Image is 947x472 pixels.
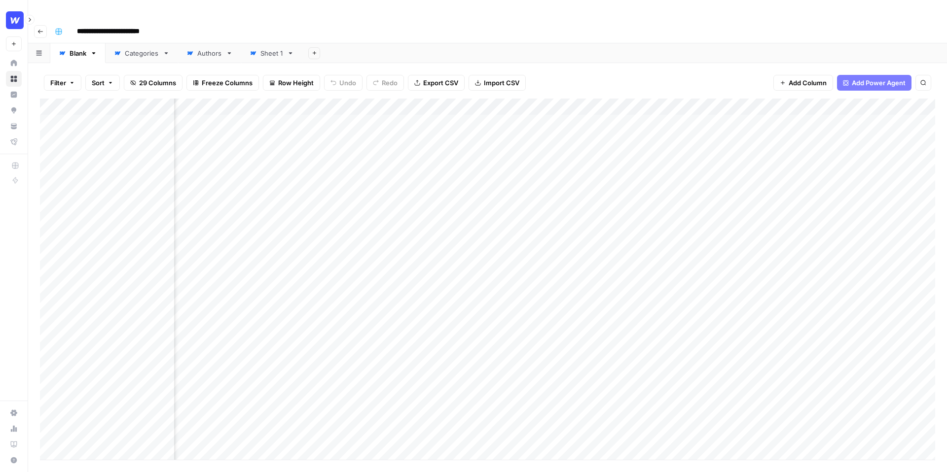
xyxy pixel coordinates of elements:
[197,48,222,58] div: Authors
[6,421,22,437] a: Usage
[6,11,24,29] img: Webflow Logo
[837,75,911,91] button: Add Power Agent
[70,48,86,58] div: Blank
[6,55,22,71] a: Home
[124,75,182,91] button: 29 Columns
[278,78,314,88] span: Row Height
[6,87,22,102] a: Insights
[408,75,465,91] button: Export CSV
[6,452,22,468] button: Help + Support
[44,75,81,91] button: Filter
[366,75,404,91] button: Redo
[85,75,120,91] button: Sort
[469,75,526,91] button: Import CSV
[339,78,356,88] span: Undo
[423,78,458,88] span: Export CSV
[6,71,22,87] a: Browse
[484,78,519,88] span: Import CSV
[6,8,22,33] button: Workspace: Webflow
[789,78,827,88] span: Add Column
[241,43,302,63] a: Sheet 1
[6,118,22,134] a: Your Data
[6,405,22,421] a: Settings
[125,48,159,58] div: Categories
[260,48,283,58] div: Sheet 1
[106,43,178,63] a: Categories
[852,78,906,88] span: Add Power Agent
[263,75,320,91] button: Row Height
[139,78,176,88] span: 29 Columns
[6,437,22,452] a: Learning Hub
[202,78,253,88] span: Freeze Columns
[92,78,105,88] span: Sort
[6,102,22,118] a: Opportunities
[6,134,22,150] a: Flightpath
[178,43,241,63] a: Authors
[50,43,106,63] a: Blank
[186,75,259,91] button: Freeze Columns
[324,75,363,91] button: Undo
[773,75,833,91] button: Add Column
[50,78,66,88] span: Filter
[382,78,398,88] span: Redo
